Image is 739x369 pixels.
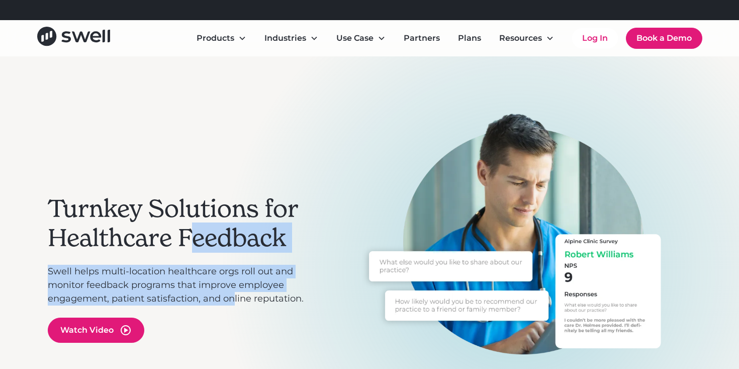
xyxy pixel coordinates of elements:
[562,260,739,369] iframe: Chat Widget
[256,28,326,48] div: Industries
[450,28,489,48] a: Plans
[37,27,110,49] a: home
[491,28,562,48] div: Resources
[48,265,319,306] p: Swell helps multi-location healthcare orgs roll out and monitor feedback programs that improve em...
[626,28,702,49] a: Book a Demo
[197,32,234,44] div: Products
[396,28,448,48] a: Partners
[48,194,319,252] h2: Turnkey Solutions for Healthcare Feedback
[499,32,542,44] div: Resources
[60,324,114,336] div: Watch Video
[328,28,394,48] div: Use Case
[48,318,144,343] a: open lightbox
[264,32,306,44] div: Industries
[189,28,254,48] div: Products
[336,32,374,44] div: Use Case
[572,28,618,48] a: Log In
